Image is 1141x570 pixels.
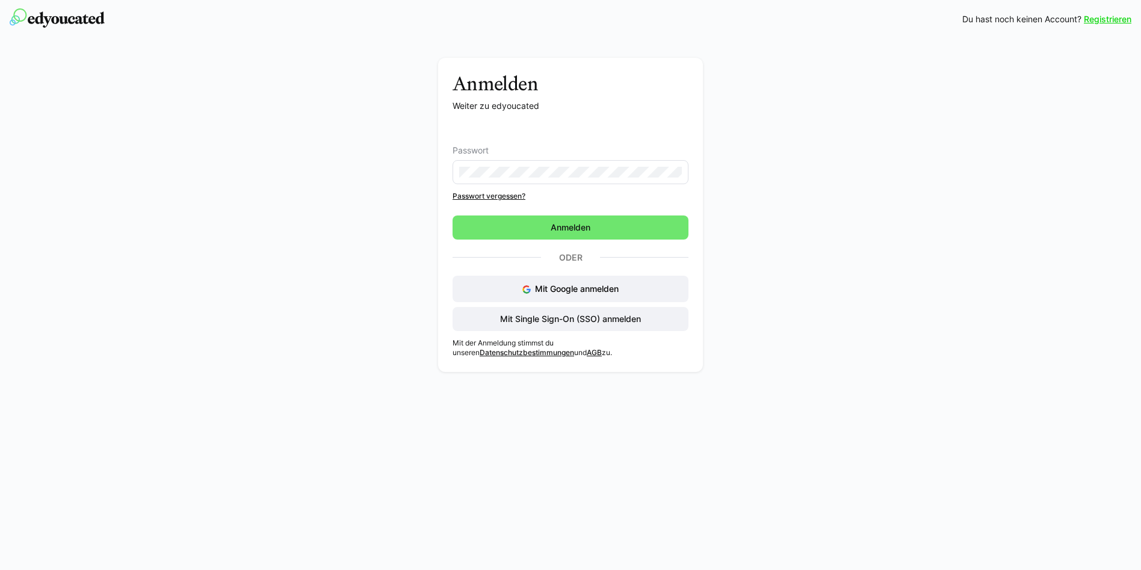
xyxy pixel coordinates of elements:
[453,191,688,201] a: Passwort vergessen?
[453,215,688,240] button: Anmelden
[541,249,600,266] p: Oder
[962,13,1081,25] span: Du hast noch keinen Account?
[535,283,619,294] span: Mit Google anmelden
[453,100,688,112] p: Weiter zu edyoucated
[453,338,688,358] p: Mit der Anmeldung stimmst du unseren und zu.
[453,72,688,95] h3: Anmelden
[480,348,574,357] a: Datenschutzbestimmungen
[1084,13,1131,25] a: Registrieren
[10,8,105,28] img: edyoucated
[453,276,688,302] button: Mit Google anmelden
[453,146,489,155] span: Passwort
[453,307,688,331] button: Mit Single Sign-On (SSO) anmelden
[587,348,602,357] a: AGB
[549,221,592,234] span: Anmelden
[498,313,643,325] span: Mit Single Sign-On (SSO) anmelden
